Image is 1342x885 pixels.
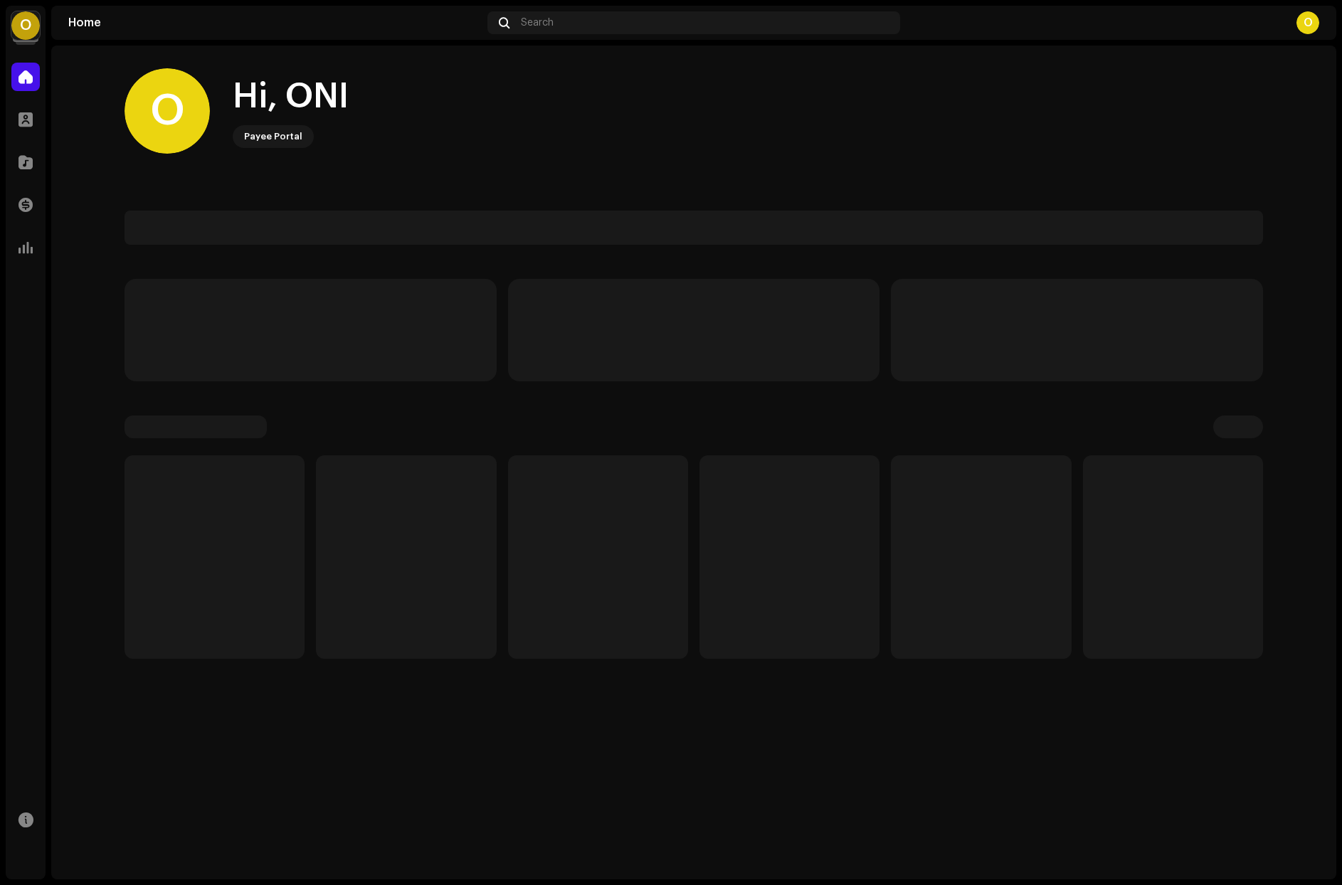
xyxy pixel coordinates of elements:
span: Search [521,17,554,28]
div: O [1296,11,1319,34]
div: Home [68,17,482,28]
div: Hi, ONI [233,74,349,120]
div: Payee Portal [244,128,302,145]
div: O [11,11,40,40]
div: O [125,68,210,154]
